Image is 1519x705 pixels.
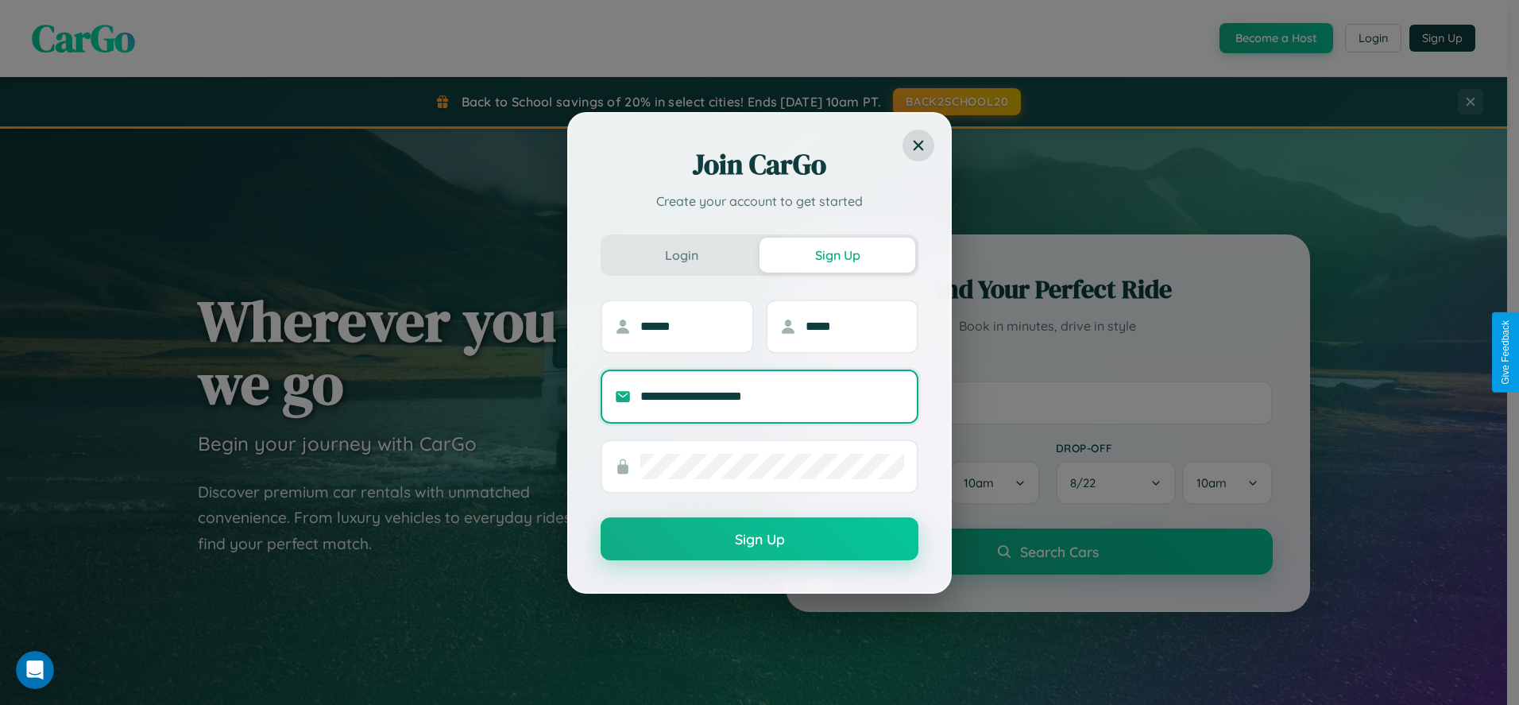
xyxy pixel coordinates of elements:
iframe: Intercom live chat [16,651,54,689]
h2: Join CarGo [601,145,918,184]
div: Give Feedback [1500,320,1511,385]
p: Create your account to get started [601,192,918,211]
button: Sign Up [601,517,918,560]
button: Sign Up [759,238,915,273]
button: Login [604,238,759,273]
